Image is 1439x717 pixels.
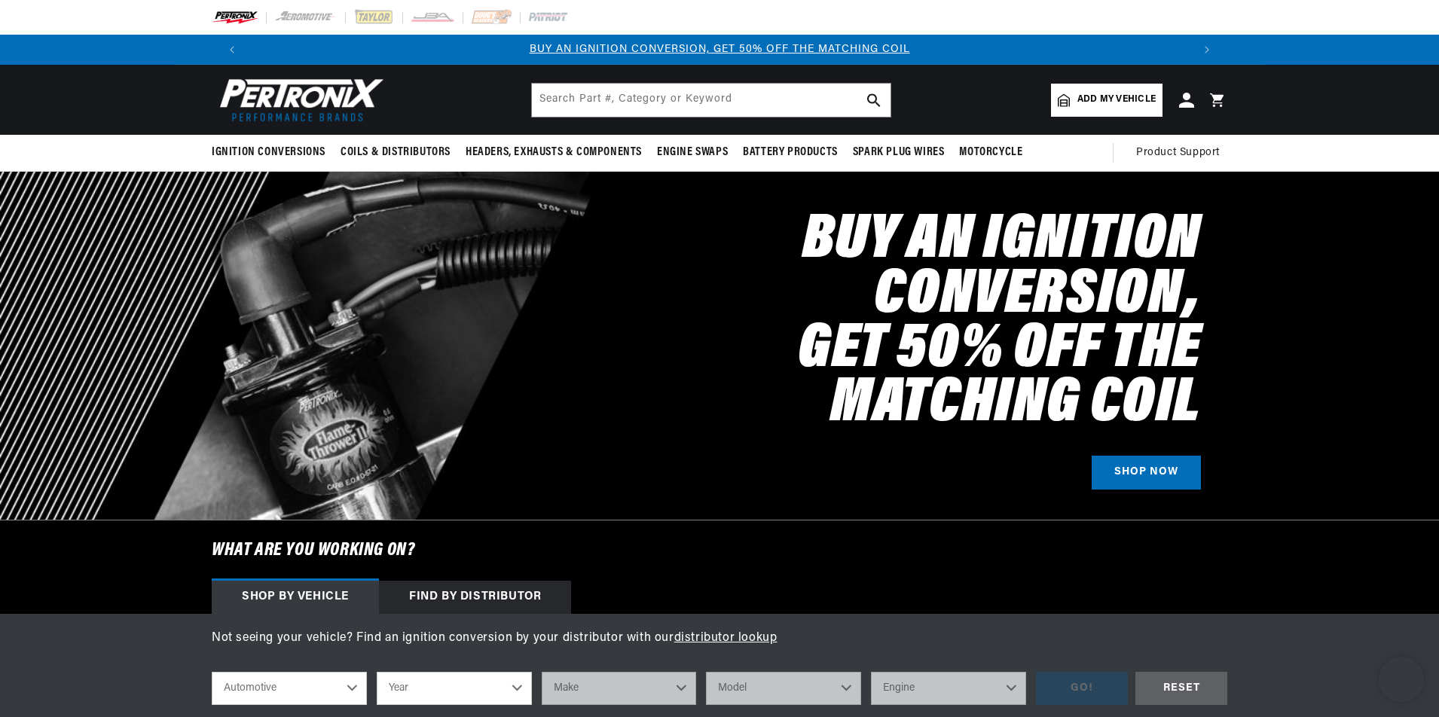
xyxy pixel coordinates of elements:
[247,41,1192,58] div: 1 of 3
[174,520,1265,581] h6: What are you working on?
[1136,145,1220,161] span: Product Support
[871,672,1026,705] select: Engine
[674,632,778,644] a: distributor lookup
[333,135,458,170] summary: Coils & Distributors
[532,84,891,117] input: Search Part #, Category or Keyword
[212,135,333,170] summary: Ignition Conversions
[657,145,728,160] span: Engine Swaps
[1135,672,1227,706] div: RESET
[530,44,910,55] a: BUY AN IGNITION CONVERSION, GET 50% OFF THE MATCHING COIL
[247,41,1192,58] div: Announcement
[458,135,649,170] summary: Headers, Exhausts & Components
[212,581,379,614] div: Shop by vehicle
[557,214,1201,432] h2: Buy an Ignition Conversion, Get 50% off the Matching Coil
[735,135,845,170] summary: Battery Products
[466,145,642,160] span: Headers, Exhausts & Components
[1092,456,1201,490] a: SHOP NOW
[952,135,1030,170] summary: Motorcycle
[379,581,571,614] div: Find by Distributor
[377,672,532,705] select: Year
[1192,35,1222,65] button: Translation missing: en.sections.announcements.next_announcement
[845,135,952,170] summary: Spark Plug Wires
[706,672,861,705] select: Model
[212,145,325,160] span: Ignition Conversions
[212,74,385,126] img: Pertronix
[1136,135,1227,171] summary: Product Support
[853,145,945,160] span: Spark Plug Wires
[542,672,697,705] select: Make
[857,84,891,117] button: search button
[341,145,451,160] span: Coils & Distributors
[1077,93,1156,107] span: Add my vehicle
[1051,84,1163,117] a: Add my vehicle
[649,135,735,170] summary: Engine Swaps
[217,35,247,65] button: Translation missing: en.sections.announcements.previous_announcement
[212,629,1227,648] p: Not seeing your vehicle? Find an ignition conversion by your distributor with our
[959,145,1022,160] span: Motorcycle
[743,145,838,160] span: Battery Products
[212,672,367,705] select: Ride Type
[174,35,1265,65] slideshow-component: Translation missing: en.sections.announcements.announcement_bar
